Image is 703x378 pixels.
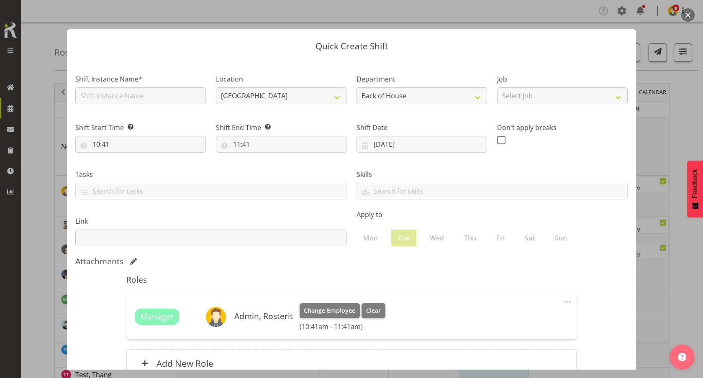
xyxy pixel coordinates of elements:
[206,307,226,327] img: admin-rosteritf9cbda91fdf824d97c9d6345b1f660ea.png
[76,184,346,197] input: Search for tasks
[75,256,123,266] h5: Attachments
[691,169,699,198] span: Feedback
[366,306,381,315] span: Clear
[75,216,346,226] label: Link
[497,74,628,84] label: Job
[357,74,487,84] label: Department
[357,209,628,220] label: Apply to
[362,303,385,318] button: Clear
[75,42,628,51] p: Quick Create Shift
[357,169,628,179] label: Skills
[157,358,213,369] h6: Add New Role
[300,322,385,331] h6: (10:41am - 11:41am)
[357,184,627,197] input: Search for skills
[457,230,483,246] label: Thu
[216,74,346,84] label: Location
[357,230,385,246] label: Mon
[678,353,686,361] img: help-xxl-2.png
[126,275,577,285] h5: Roles
[518,230,541,246] label: Sat
[140,311,174,323] span: Manager
[75,169,346,179] label: Tasks
[687,161,703,217] button: Feedback - Show survey
[75,136,206,153] input: Click to select...
[75,87,206,104] input: Shift Instance Name
[357,136,487,153] input: Click to select...
[423,230,451,246] label: Wed
[75,74,206,84] label: Shift Instance Name*
[216,136,346,153] input: Click to select...
[304,306,355,315] span: Change Employee
[234,312,293,321] h6: Admin, Rosterit
[216,123,346,133] label: Shift End Time
[357,123,487,133] label: Shift Date
[75,123,206,133] label: Shift Start Time
[548,230,574,246] label: Sun
[490,230,511,246] label: Fri
[300,303,360,318] button: Change Employee
[497,123,628,133] label: Don't apply breaks
[391,230,416,246] label: Tue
